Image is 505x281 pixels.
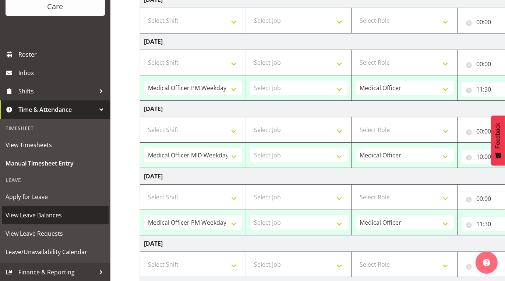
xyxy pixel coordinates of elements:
a: View Timesheets [2,136,109,154]
span: Time & Attendance [18,104,96,115]
span: Finance & Reporting [18,267,96,278]
span: Leave/Unavailability Calendar [6,246,105,257]
span: Apply for Leave [6,191,105,202]
span: Manual Timesheet Entry [6,158,105,169]
span: Feedback [495,123,501,149]
div: Leave [2,172,109,188]
a: View Leave Requests [2,224,109,243]
button: Feedback - Show survey [491,115,505,166]
span: View Timesheets [6,139,105,150]
a: View Leave Balances [2,206,109,224]
span: Roster [18,49,107,60]
a: Manual Timesheet Entry [2,154,109,172]
a: Leave/Unavailability Calendar [2,243,109,261]
img: help-xxl-2.png [483,259,490,266]
a: Apply for Leave [2,188,109,206]
span: View Leave Requests [6,228,105,239]
span: Shifts [18,86,96,97]
div: Timesheet [2,121,109,136]
span: Inbox [18,67,107,78]
span: View Leave Balances [6,210,105,221]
